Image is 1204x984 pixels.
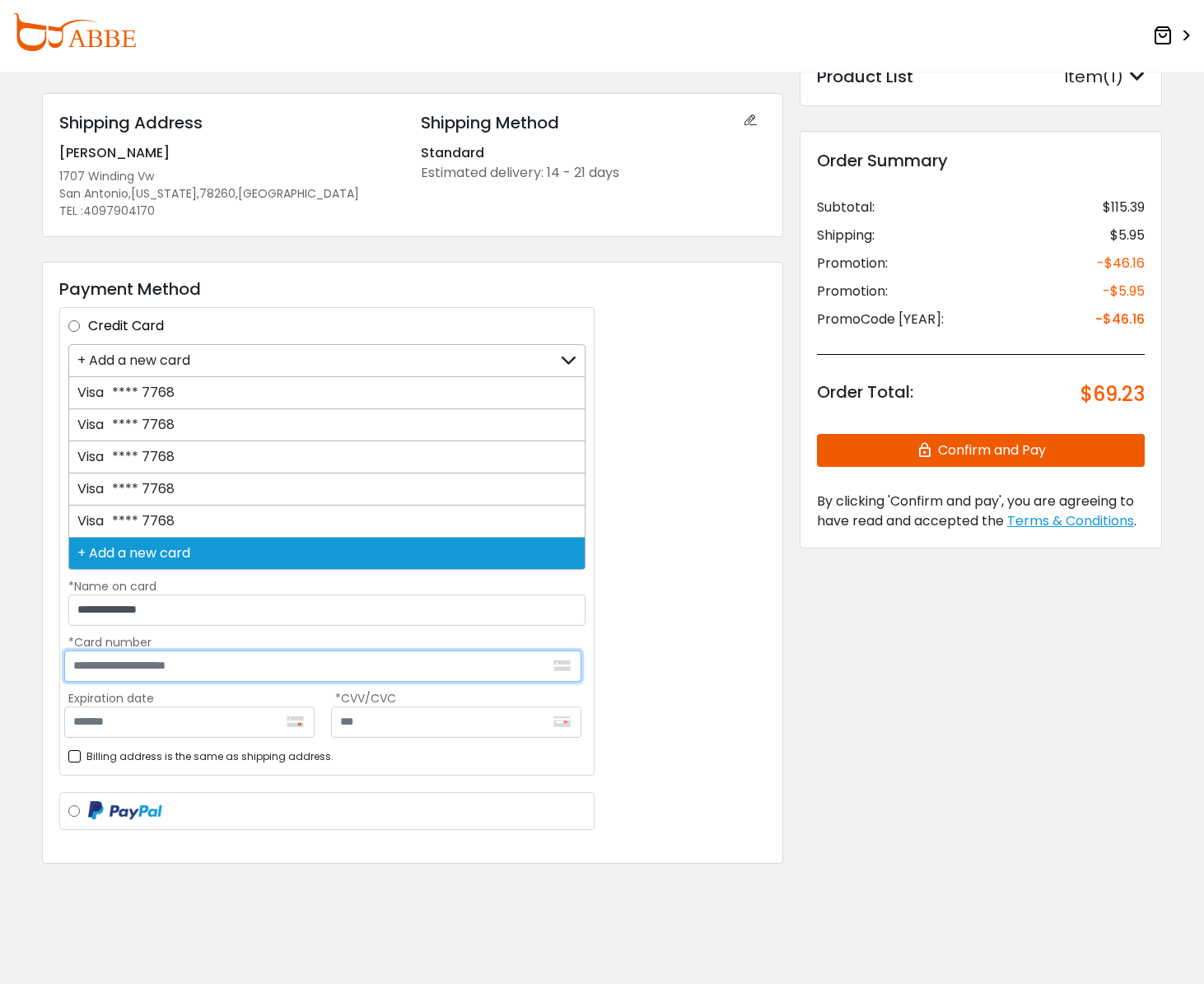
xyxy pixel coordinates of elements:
div: , , , [59,185,404,203]
div: Subtotal: [817,198,875,217]
span: 4097904170 [83,203,155,219]
div: Product List [817,64,913,89]
label: *Name on card [68,578,586,595]
div: Shipping Method [421,110,766,135]
div: Shipping Address [59,110,404,135]
label: *CVV/CVC [335,690,586,707]
div: Visa [68,473,586,506]
label: Expiration date [68,690,319,707]
label: *Card number [68,634,586,651]
span: [US_STATE] [131,185,197,203]
h3: Payment Method [59,279,766,299]
label: Credit Card [88,316,586,336]
div: $5.95 [1110,226,1145,245]
div: PromoCode [YEAR]: [817,310,944,329]
button: Confirm and Pay [817,434,1145,467]
img: paypal-logo.png [88,801,162,821]
span: [PERSON_NAME] [59,143,170,162]
div: Order Total: [817,380,913,409]
h2: Checkout [42,47,783,77]
div: -$5.95 [1103,282,1145,301]
span: [GEOGRAPHIC_DATA] [238,185,359,203]
div: Visa [68,506,586,538]
div: Promotion: [817,282,888,301]
div: Item(1) [1064,64,1145,89]
span: 78260 [199,185,236,203]
img: abbeglasses.com [12,13,136,51]
div: -$46.16 [1095,310,1145,329]
div: Visa [68,409,586,441]
div: Standard [421,143,766,163]
div: Shipping: [817,226,875,245]
label: Billing address is the same as shipping address. [68,746,334,767]
div: Visa [68,441,586,473]
div: Order Summary [817,148,1145,173]
div: Promotion: [817,254,888,273]
div: + Add a new card [77,345,190,376]
div: TEL : [59,203,404,220]
div: $69.23 [1080,380,1145,409]
a: > [1153,21,1192,51]
div: + Add a new card [68,538,586,570]
span: 1707 Winding Vw [59,168,154,184]
div: . [817,492,1145,531]
span: Terms & Conditions [1007,511,1134,530]
span: San Antonio [59,185,128,203]
span: > [1176,21,1192,51]
div: Visa [68,377,586,409]
div: Estimated delivery: 14 - 21 days [421,163,766,183]
div: $115.39 [1103,198,1145,217]
span: By clicking 'Confirm and pay', you are agreeing to have read and accepted the [817,492,1134,530]
div: -$46.16 [1097,254,1145,273]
